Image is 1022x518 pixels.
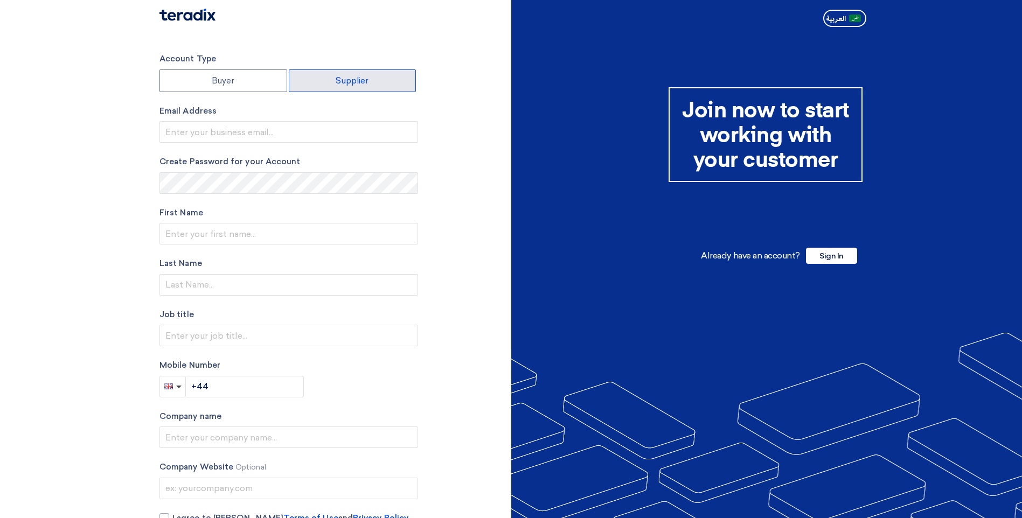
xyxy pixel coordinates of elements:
input: Enter your job title... [159,325,418,346]
span: Already have an account? [701,250,799,261]
div: Join now to start working with your customer [669,87,863,182]
span: العربية [826,15,846,23]
button: العربية [823,10,866,27]
label: Company name [159,410,418,423]
label: Buyer [159,69,287,92]
label: Supplier [289,69,416,92]
label: First Name [159,207,418,219]
label: Mobile Number [159,359,418,372]
label: Last Name [159,257,418,270]
label: Job title [159,309,418,321]
label: Account Type [159,53,418,65]
label: Company Website [159,461,418,473]
input: Enter your business email... [159,121,418,143]
input: Last Name... [159,274,418,296]
span: Sign In [806,248,857,264]
label: Email Address [159,105,418,117]
input: Enter your company name... [159,426,418,448]
input: Enter phone number... [186,376,304,397]
a: Sign In [806,250,857,261]
input: ex: yourcompany.com [159,478,418,499]
img: ar-AR.png [849,15,861,23]
img: Teradix logo [159,9,215,21]
label: Create Password for your Account [159,156,418,168]
input: Enter your first name... [159,223,418,244]
span: Optional [235,463,266,471]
